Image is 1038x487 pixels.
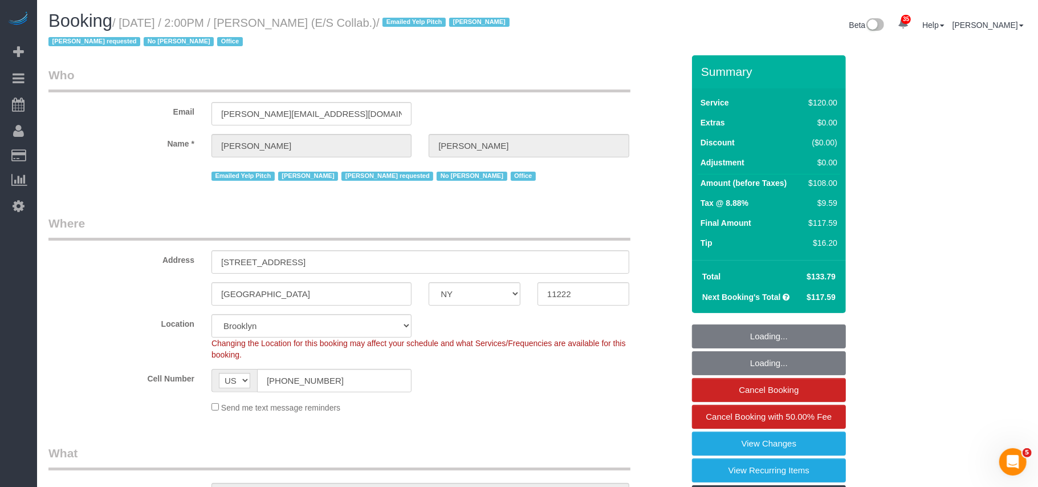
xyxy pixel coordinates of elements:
[807,272,836,281] span: $133.79
[221,403,340,412] span: Send me text message reminders
[804,157,837,168] div: $0.00
[40,102,203,117] label: Email
[692,378,846,402] a: Cancel Booking
[48,11,112,31] span: Booking
[40,314,203,330] label: Location
[701,97,729,108] label: Service
[952,21,1024,30] a: [PERSON_NAME]
[804,117,837,128] div: $0.00
[701,177,787,189] label: Amount (before Taxes)
[865,18,884,33] img: New interface
[701,237,713,249] label: Tip
[48,67,630,92] legend: Who
[706,412,832,421] span: Cancel Booking with 50.00% Fee
[48,37,140,46] span: [PERSON_NAME] requested
[804,177,837,189] div: $108.00
[999,448,1027,476] iframe: Intercom live chat
[804,237,837,249] div: $16.20
[278,172,338,181] span: [PERSON_NAME]
[701,197,748,209] label: Tax @ 8.88%
[48,445,630,470] legend: What
[807,293,836,302] span: $117.59
[901,15,911,24] span: 35
[804,137,837,148] div: ($0.00)
[40,134,203,149] label: Name *
[257,369,412,392] input: Cell Number
[217,37,242,46] span: Office
[449,18,509,27] span: [PERSON_NAME]
[702,293,781,302] strong: Next Booking's Total
[702,272,721,281] strong: Total
[48,215,630,241] legend: Where
[892,11,914,36] a: 35
[437,172,507,181] span: No [PERSON_NAME]
[538,282,629,306] input: Zip Code
[211,339,626,359] span: Changing the Location for this booking may affect your schedule and what Services/Frequencies are...
[7,11,30,27] img: Automaid Logo
[382,18,446,27] span: Emailed Yelp Pitch
[211,282,412,306] input: City
[692,432,846,456] a: View Changes
[429,134,629,157] input: Last Name
[701,117,725,128] label: Extras
[511,172,536,181] span: Office
[341,172,433,181] span: [PERSON_NAME] requested
[211,172,275,181] span: Emailed Yelp Pitch
[211,102,412,125] input: Email
[849,21,885,30] a: Beta
[701,217,751,229] label: Final Amount
[1023,448,1032,457] span: 5
[701,137,735,148] label: Discount
[211,134,412,157] input: First Name
[804,197,837,209] div: $9.59
[804,217,837,229] div: $117.59
[692,405,846,429] a: Cancel Booking with 50.00% Fee
[144,37,214,46] span: No [PERSON_NAME]
[701,157,744,168] label: Adjustment
[804,97,837,108] div: $120.00
[701,65,840,78] h3: Summary
[48,17,513,48] small: / [DATE] / 2:00PM / [PERSON_NAME] (E/S Collab.)
[922,21,945,30] a: Help
[40,250,203,266] label: Address
[692,458,846,482] a: View Recurring Items
[40,369,203,384] label: Cell Number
